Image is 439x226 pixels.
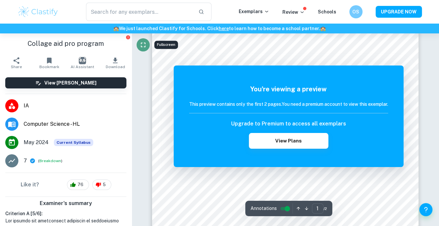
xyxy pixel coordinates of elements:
h6: Examiner's summary [3,199,129,207]
p: Review [282,9,305,16]
button: View [PERSON_NAME] [5,77,126,88]
button: Breakdown [39,158,61,164]
span: / 2 [323,206,327,212]
a: here [219,26,229,31]
span: Computer Science - HL [24,120,126,128]
h6: Like it? [21,181,39,189]
h6: OS [352,8,360,15]
span: May 2024 [24,139,49,146]
span: AI Assistant [71,65,94,69]
h5: You're viewing a preview [189,84,388,94]
img: AI Assistant [79,57,86,64]
h6: We just launched Clastify for Schools. Click to learn how to become a school partner. [1,25,438,32]
button: Help and Feedback [419,203,432,216]
span: Bookmark [39,65,59,69]
button: View Plans [249,133,328,149]
h6: Upgrade to Premium to access all exemplars [231,120,346,128]
h6: This preview contains only the first 2 pages. You need a premium account to view this exemplar. [189,101,388,108]
h1: Collage aid pro program [5,39,126,48]
button: Fullscreen [137,38,150,51]
h6: View [PERSON_NAME] [44,79,97,86]
div: Fullscreen [154,41,178,49]
button: UPGRADE NOW [376,6,422,18]
span: 🏫 [320,26,326,31]
p: 7 [24,157,27,165]
span: Current Syllabus [54,139,93,146]
span: Share [11,65,22,69]
span: 76 [74,181,87,188]
button: OS [349,5,362,18]
span: 🏫 [113,26,119,31]
img: Clastify logo [17,5,59,18]
button: Bookmark [33,54,66,72]
input: Search for any exemplars... [86,3,193,21]
span: ( ) [38,158,62,164]
span: Download [105,65,125,69]
span: 5 [99,181,109,188]
span: Annotations [251,205,277,212]
div: This exemplar is based on the current syllabus. Feel free to refer to it for inspiration/ideas wh... [54,139,93,146]
button: Download [99,54,132,72]
button: Report issue [125,35,130,40]
button: AI Assistant [66,54,99,72]
p: Exemplars [239,8,269,15]
h6: Criterion A [ 5 / 6 ]: [5,210,126,217]
a: Schools [318,9,336,14]
span: IA [24,102,126,110]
